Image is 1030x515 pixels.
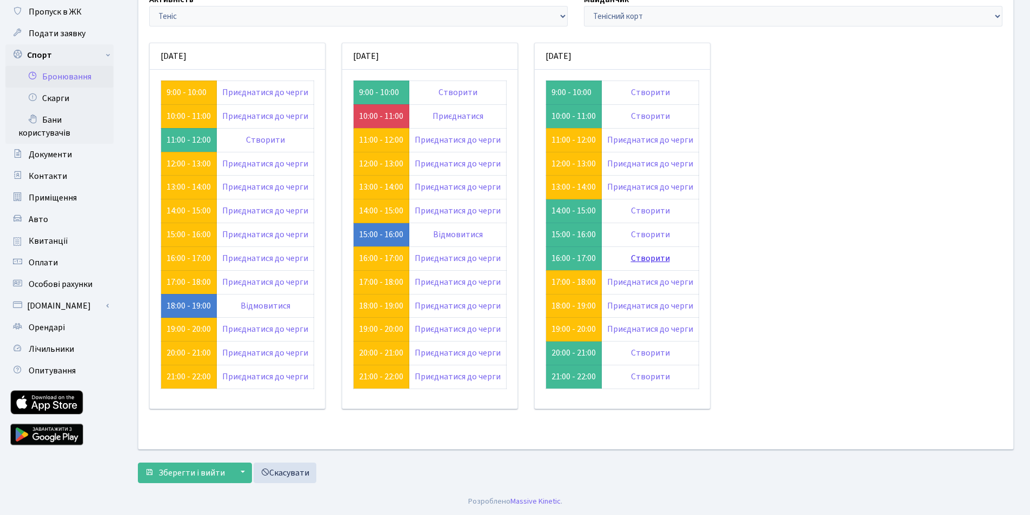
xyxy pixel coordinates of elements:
div: [DATE] [150,43,325,70]
a: Квитанції [5,230,114,252]
a: Відмовитися [433,229,483,240]
a: [DOMAIN_NAME] [5,295,114,317]
a: Приєднатися до черги [222,110,308,122]
span: Особові рахунки [29,278,92,290]
a: Приєднатися до черги [415,371,501,383]
a: 21:00 - 22:00 [167,371,211,383]
a: Приєднатися до черги [415,158,501,170]
a: 12:00 - 13:00 [167,158,211,170]
td: 16:00 - 17:00 [546,246,602,270]
a: Створити [631,110,670,122]
span: Квитанції [29,235,68,247]
a: Скарги [5,88,114,109]
a: Авто [5,209,114,230]
a: Приєднатися до черги [415,300,501,312]
td: 9:00 - 10:00 [546,81,602,104]
a: Приєднатися до черги [415,347,501,359]
a: 17:00 - 18:00 [359,276,403,288]
a: 13:00 - 14:00 [359,181,403,193]
a: Лічильники [5,338,114,360]
a: Приєднатися до черги [222,205,308,217]
a: Створити [631,347,670,359]
a: Приєднатися до черги [415,205,501,217]
div: [DATE] [535,43,710,70]
a: Спорт [5,44,114,66]
span: Пропуск в ЖК [29,6,82,18]
a: Приєднатися до черги [222,371,308,383]
a: Приєднатися до черги [607,300,693,312]
td: 20:00 - 21:00 [546,342,602,365]
a: 15:00 - 16:00 [167,229,211,240]
a: 12:00 - 13:00 [551,158,596,170]
a: Бани користувачів [5,109,114,144]
span: Оплати [29,257,58,269]
span: Контакти [29,170,67,182]
a: 11:00 - 12:00 [551,134,596,146]
a: Створити [631,205,670,217]
a: 14:00 - 15:00 [359,205,403,217]
a: Приєднатися до черги [415,323,501,335]
span: Лічильники [29,343,74,355]
a: 18:00 - 19:00 [551,300,596,312]
a: Орендарі [5,317,114,338]
a: Бронювання [5,66,114,88]
a: Приєднатися до черги [222,181,308,193]
a: 14:00 - 15:00 [167,205,211,217]
a: 11:00 - 12:00 [359,134,403,146]
a: Приєднатися до черги [607,276,693,288]
a: 13:00 - 14:00 [551,181,596,193]
div: Розроблено . [468,496,562,507]
td: 15:00 - 16:00 [546,223,602,247]
span: Документи [29,149,72,160]
span: Зберегти і вийти [158,467,225,479]
a: Особові рахунки [5,273,114,295]
a: Приєднатися до черги [222,323,308,335]
a: Приєднатися до черги [222,252,308,264]
td: 10:00 - 11:00 [546,104,602,128]
a: Оплати [5,252,114,273]
a: Документи [5,144,114,165]
span: Подати заявку [29,28,85,39]
a: Опитування [5,360,114,382]
a: 21:00 - 22:00 [359,371,403,383]
a: Відмовитися [241,300,290,312]
a: Створити [631,229,670,240]
td: 9:00 - 10:00 [354,81,409,104]
a: 19:00 - 20:00 [551,323,596,335]
a: Приєднатися до черги [222,276,308,288]
a: Пропуск в ЖК [5,1,114,23]
a: Приєднатися до черги [607,323,693,335]
span: Авто [29,213,48,225]
a: Приєднатися до черги [607,181,693,193]
a: Приєднатися до черги [415,252,501,264]
a: Приміщення [5,187,114,209]
a: 10:00 - 11:00 [167,110,211,122]
a: Створити [438,86,477,98]
td: 11:00 - 12:00 [161,128,217,152]
td: 21:00 - 22:00 [546,365,602,389]
a: Контакти [5,165,114,187]
a: Приєднатися до черги [415,134,501,146]
a: Приєднатися до черги [607,134,693,146]
a: Приєднатися до черги [222,86,308,98]
a: Створити [631,252,670,264]
a: Приєднатися до черги [222,158,308,170]
a: Створити [246,134,285,146]
span: Орендарі [29,322,65,333]
a: 18:00 - 19:00 [359,300,403,312]
a: 10:00 - 11:00 [359,110,403,122]
a: 16:00 - 17:00 [167,252,211,264]
a: Приєднатися до черги [607,158,693,170]
a: 15:00 - 16:00 [359,229,403,240]
a: 17:00 - 18:00 [167,276,211,288]
div: [DATE] [342,43,517,70]
button: Зберегти і вийти [138,463,232,483]
a: 17:00 - 18:00 [551,276,596,288]
a: Приєднатися до черги [222,347,308,359]
a: Приєднатися до черги [415,181,501,193]
a: 20:00 - 21:00 [167,347,211,359]
a: 19:00 - 20:00 [359,323,403,335]
a: Приєднатися до черги [415,276,501,288]
a: 13:00 - 14:00 [167,181,211,193]
span: Опитування [29,365,76,377]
